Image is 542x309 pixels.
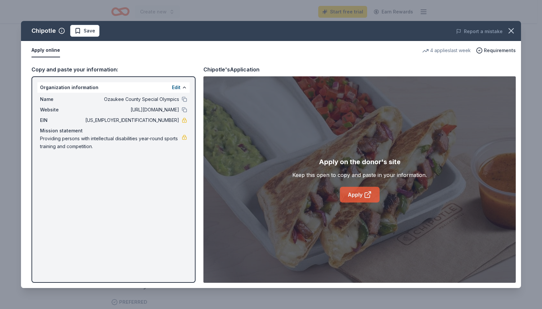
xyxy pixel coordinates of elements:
[340,187,380,203] a: Apply
[456,28,503,35] button: Report a mistake
[40,106,84,114] span: Website
[84,95,179,103] span: Ozaukee County Special Olympics
[40,116,84,124] span: EIN
[422,47,471,54] div: 4 applies last week
[292,171,427,179] div: Keep this open to copy and paste in your information.
[203,65,260,74] div: Chipotle's Application
[84,27,95,35] span: Save
[84,106,179,114] span: [URL][DOMAIN_NAME]
[37,82,190,93] div: Organization information
[40,135,182,150] span: Providing persons with intellectual disabilities year-round sports training and competition.
[31,65,196,74] div: Copy and paste your information:
[70,25,99,37] button: Save
[476,47,516,54] button: Requirements
[484,47,516,54] span: Requirements
[40,127,187,135] div: Mission statement
[31,44,60,57] button: Apply online
[172,84,180,91] button: Edit
[319,157,401,167] div: Apply on the donor's site
[40,95,84,103] span: Name
[84,116,179,124] span: [US_EMPLOYER_IDENTIFICATION_NUMBER]
[31,26,56,36] div: Chipotle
